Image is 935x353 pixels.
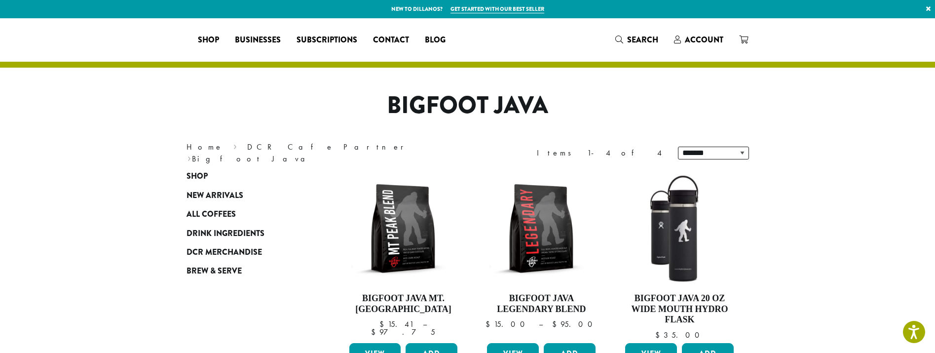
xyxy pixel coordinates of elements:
a: Bigfoot Java 20 oz Wide Mouth Hydro Flask $35.00 [623,172,736,339]
div: Items 1-4 of 4 [537,147,663,159]
h1: Bigfoot Java [179,91,756,120]
span: Subscriptions [297,34,357,46]
span: – [539,319,543,329]
a: Drink Ingredients [187,224,305,242]
nav: Breadcrumb [187,141,453,165]
span: Contact [373,34,409,46]
a: DCR Merchandise [187,243,305,262]
span: $ [379,319,388,329]
span: Brew & Serve [187,265,242,277]
a: All Coffees [187,205,305,224]
h4: Bigfoot Java Legendary Blend [485,293,598,314]
img: BFJ_MtPeak_12oz-300x300.png [346,172,460,285]
a: Bigfoot Java Legendary Blend [485,172,598,339]
a: Shop [187,167,305,186]
span: › [187,150,191,165]
span: DCR Merchandise [187,246,262,259]
span: Businesses [235,34,281,46]
span: Search [627,34,658,45]
span: Shop [187,170,208,183]
span: Blog [425,34,446,46]
a: Bigfoot Java Mt. [GEOGRAPHIC_DATA] [347,172,460,339]
span: $ [552,319,561,329]
span: › [233,138,237,153]
bdi: 35.00 [655,330,704,340]
span: – [423,319,427,329]
a: DCR Cafe Partner [247,142,411,152]
span: $ [486,319,494,329]
span: New Arrivals [187,190,243,202]
a: Shop [190,32,227,48]
img: LO2867-BFJ-Hydro-Flask-20oz-WM-wFlex-Sip-Lid-Black-300x300.jpg [623,172,736,285]
a: New Arrivals [187,186,305,205]
a: Get started with our best seller [450,5,544,13]
span: $ [655,330,664,340]
span: $ [371,327,379,337]
span: All Coffees [187,208,236,221]
span: Account [685,34,723,45]
span: Drink Ingredients [187,228,264,240]
a: Brew & Serve [187,262,305,280]
h4: Bigfoot Java 20 oz Wide Mouth Hydro Flask [623,293,736,325]
bdi: 95.00 [552,319,597,329]
a: Search [607,32,666,48]
img: BFJ_Legendary_12oz-300x300.png [485,172,598,285]
h4: Bigfoot Java Mt. [GEOGRAPHIC_DATA] [347,293,460,314]
bdi: 15.41 [379,319,413,329]
bdi: 97.75 [371,327,435,337]
a: Home [187,142,223,152]
bdi: 15.00 [486,319,529,329]
span: Shop [198,34,219,46]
